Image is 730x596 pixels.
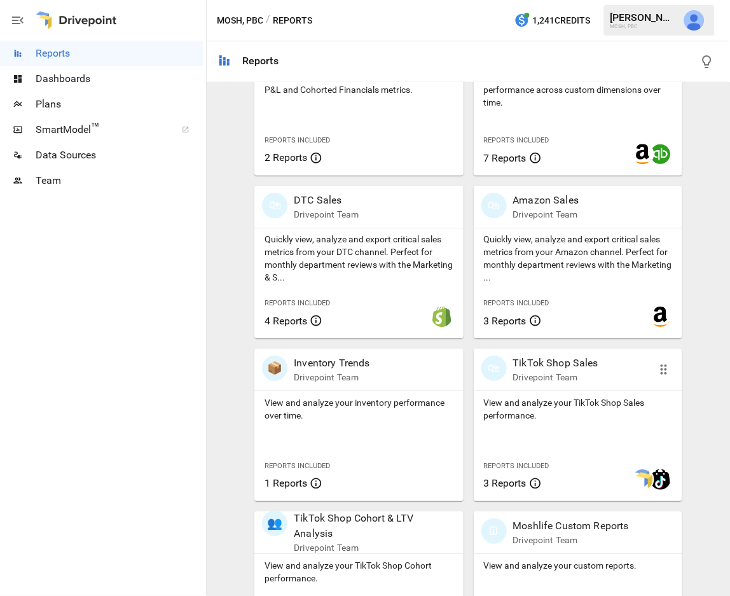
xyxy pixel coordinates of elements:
[36,46,203,61] span: Reports
[265,233,453,284] p: Quickly view, analyze and export critical sales metrics from your DTC channel. Perfect for monthl...
[513,534,629,546] p: Drivepoint Team
[266,13,270,29] div: /
[513,356,599,371] p: TikTok Shop Sales
[262,511,287,536] div: 👥
[242,55,279,67] div: Reports
[217,13,263,29] button: MOSH, PBC
[484,233,672,284] p: Quickly view, analyze and export critical sales metrics from your Amazon channel. Perfect for mon...
[36,122,168,137] span: SmartModel
[484,299,549,307] span: Reports Included
[36,71,203,87] span: Dashboards
[651,469,671,490] img: tiktok
[265,559,453,585] p: View and analyze your TikTok Shop Cohort performance.
[265,299,330,307] span: Reports Included
[265,151,307,163] span: 2 Reports
[610,11,677,24] div: [PERSON_NAME]
[484,136,549,144] span: Reports Included
[484,315,527,327] span: 3 Reports
[484,152,527,164] span: 7 Reports
[651,307,671,327] img: amazon
[36,97,203,112] span: Plans
[265,477,307,489] span: 1 Reports
[262,193,287,218] div: 🛍
[484,396,672,422] p: View and analyze your TikTok Shop Sales performance.
[36,148,203,163] span: Data Sources
[265,462,330,470] span: Reports Included
[651,144,671,164] img: quickbooks
[265,396,453,422] p: View and analyze your inventory performance over time.
[509,9,596,32] button: 1,241Credits
[484,559,672,572] p: View and analyze your custom reports.
[484,71,672,109] p: View, analyze and export cohort LTV performance across custom dimensions over time.
[610,24,677,29] div: MOSH, PBC
[432,307,452,327] img: shopify
[294,511,424,541] p: TikTok Shop Cohort & LTV Analysis
[484,477,527,489] span: 3 Reports
[265,136,330,144] span: Reports Included
[677,3,712,38] button: Jeff Gamsey
[633,144,653,164] img: amazon
[294,356,369,371] p: Inventory Trends
[36,173,203,188] span: Team
[294,208,359,221] p: Drivepoint Team
[481,356,507,381] div: 🛍
[294,541,424,554] p: Drivepoint Team
[481,518,507,544] div: 🗓
[294,371,369,384] p: Drivepoint Team
[513,518,629,534] p: Moshlife Custom Reports
[265,315,307,327] span: 4 Reports
[262,356,287,381] div: 📦
[684,10,705,31] img: Jeff Gamsey
[481,193,507,218] div: 🛍
[513,371,599,384] p: Drivepoint Team
[265,71,453,96] p: Easily identify strengths and weaknesses for P&L and Cohorted Financials metrics.
[513,193,579,208] p: Amazon Sales
[513,208,579,221] p: Drivepoint Team
[533,13,591,29] span: 1,241 Credits
[633,469,653,490] img: smart model
[484,462,549,470] span: Reports Included
[91,120,100,136] span: ™
[294,193,359,208] p: DTC Sales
